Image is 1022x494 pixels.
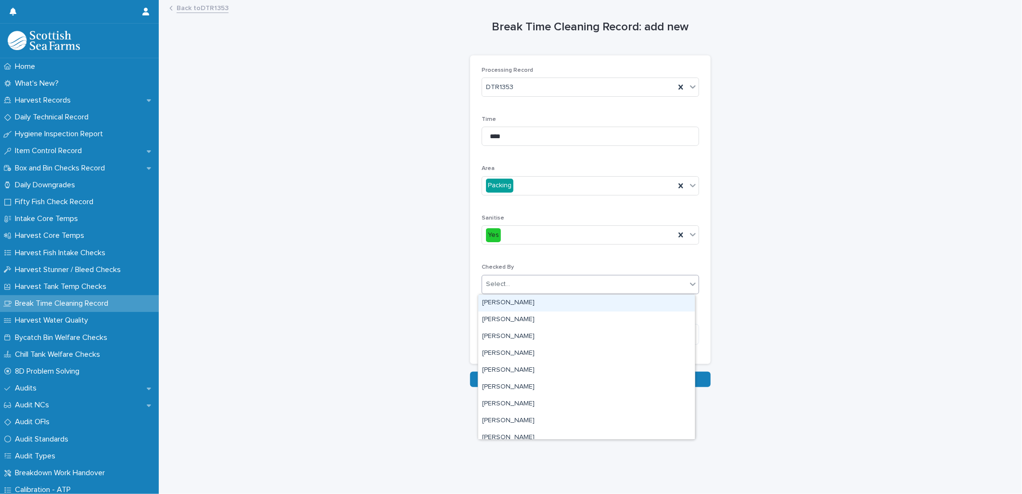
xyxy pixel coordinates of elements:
div: Alasdair macaulay [478,429,695,446]
span: Sanitise [482,215,504,221]
p: Audits [11,384,44,393]
p: Break Time Cleaning Record [11,299,116,308]
p: Item Control Record [11,146,89,156]
p: Harvest Records [11,96,78,105]
p: Daily Technical Record [11,113,96,122]
p: Audit OFIs [11,417,57,427]
p: Bycatch Bin Welfare Checks [11,333,115,342]
p: Harvest Stunner / Bleed Checks [11,265,128,274]
a: Back toDTR1353 [177,2,229,13]
p: 8D Problem Solving [11,367,87,376]
p: Fifty Fish Check Record [11,197,101,207]
div: Alan Harpin [478,362,695,379]
span: Processing Record [482,67,533,73]
p: Audit Standards [11,435,76,444]
p: Hygiene Inspection Report [11,130,111,139]
div: Alasdair MacAulay [478,413,695,429]
span: Area [482,166,495,171]
div: Alan Tangny [478,396,695,413]
img: mMrefqRFQpe26GRNOUkG [8,31,80,50]
div: Yes [486,228,501,242]
p: Home [11,62,43,71]
p: Harvest Water Quality [11,316,96,325]
div: Alan Johnstone [478,379,695,396]
h1: Break Time Cleaning Record: add new [470,20,711,34]
div: Packing [486,179,513,193]
p: Breakdown Work Handover [11,468,113,478]
p: Box and Bin Checks Record [11,164,113,173]
p: Harvest Fish Intake Checks [11,248,113,258]
span: Time [482,117,496,122]
p: Harvest Tank Temp Checks [11,282,114,291]
div: Select... [486,279,510,289]
span: DTR1353 [486,82,513,92]
p: Harvest Core Temps [11,231,92,240]
span: Checked By [482,264,514,270]
p: Chill Tank Welfare Checks [11,350,108,359]
div: Adam Shargool [478,312,695,328]
p: Audit NCs [11,401,57,410]
p: Audit Types [11,452,63,461]
p: What's New? [11,79,66,88]
div: Ainslie MacKenzie [478,328,695,345]
p: Intake Core Temps [11,214,86,223]
button: Save [470,372,711,387]
div: Adam Jarron [478,295,695,312]
div: Alan Armitstead [478,345,695,362]
p: Daily Downgrades [11,181,83,190]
